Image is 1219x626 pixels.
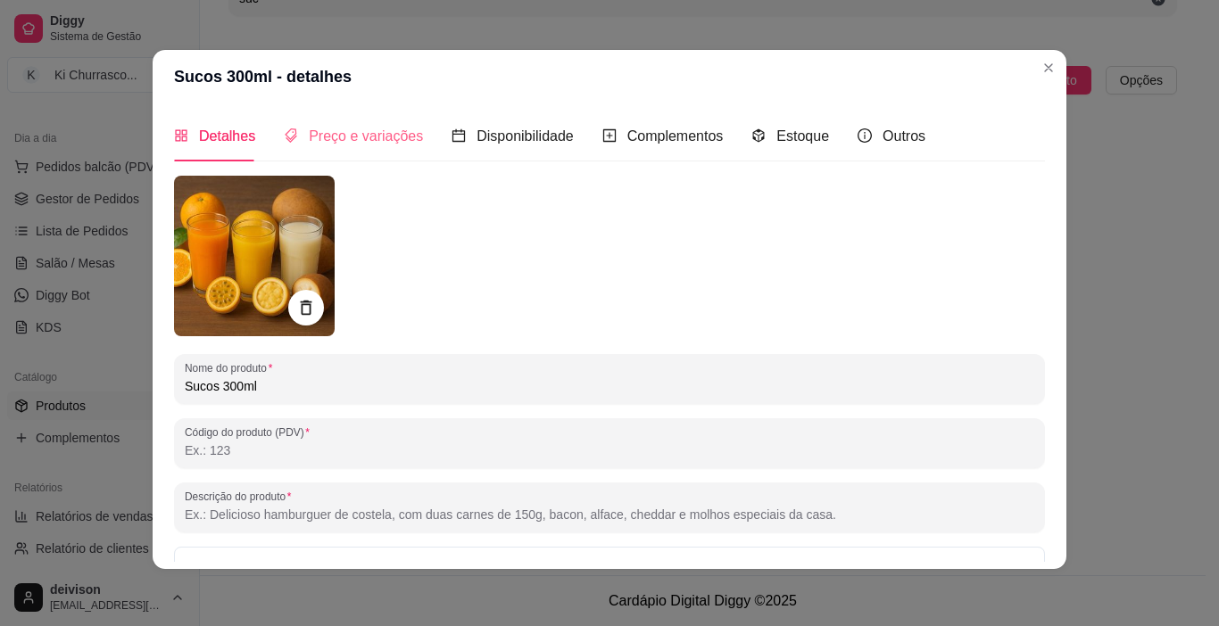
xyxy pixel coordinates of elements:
input: Nome do produto [185,377,1034,395]
span: Preço e variações [309,128,423,144]
span: Outros [883,128,925,144]
button: Close [1034,54,1063,82]
span: info-circle [858,128,872,143]
span: Disponibilidade [477,128,574,144]
span: Estoque [776,128,829,144]
label: Código do produto (PDV) [185,424,316,440]
span: Complementos [627,128,724,144]
span: code-sandbox [751,128,766,143]
span: Detalhes [199,128,255,144]
span: tags [284,128,298,143]
img: produto [174,176,335,336]
header: Sucos 300ml - detalhes [153,50,1066,103]
span: appstore [174,128,188,143]
label: Nome do produto [185,360,278,375]
input: Código do produto (PDV) [185,441,1034,459]
span: plus-square [602,128,617,143]
label: Descrição do produto [185,489,297,504]
span: calendar [452,128,466,143]
input: Descrição do produto [185,506,1034,523]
